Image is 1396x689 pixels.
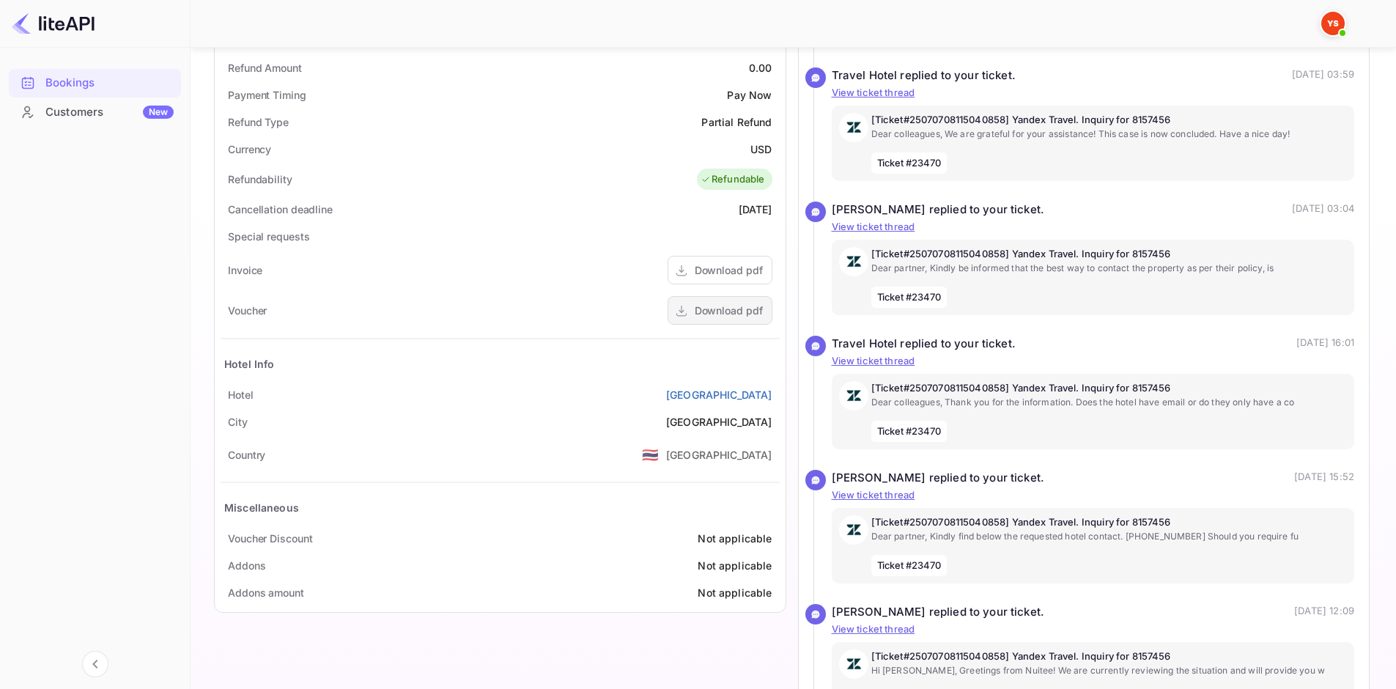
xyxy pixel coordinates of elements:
[727,87,772,103] div: Pay Now
[9,69,181,97] div: Bookings
[871,247,1348,262] p: [Ticket#25070708115040858] Yandex Travel. Inquiry for 8157456
[642,441,659,468] span: United States
[228,87,306,103] div: Payment Timing
[1296,336,1354,353] p: [DATE] 16:01
[228,414,248,430] div: City
[749,60,772,75] div: 0.00
[839,515,868,545] img: AwvSTEc2VUhQAAAAAElFTkSuQmCC
[698,558,772,573] div: Not applicable
[9,69,181,96] a: Bookings
[701,172,765,187] div: Refundable
[839,113,868,142] img: AwvSTEc2VUhQAAAAAElFTkSuQmCC
[750,141,772,157] div: USD
[839,247,868,276] img: AwvSTEc2VUhQAAAAAElFTkSuQmCC
[832,220,1355,235] p: View ticket thread
[228,531,312,546] div: Voucher Discount
[1294,604,1354,621] p: [DATE] 12:09
[871,664,1348,677] p: Hi [PERSON_NAME], Greetings from Nuitee! We are currently reviewing the situation and will provid...
[871,649,1348,664] p: [Ticket#25070708115040858] Yandex Travel. Inquiry for 8157456
[832,470,1045,487] div: [PERSON_NAME] replied to your ticket.
[228,202,333,217] div: Cancellation deadline
[228,60,302,75] div: Refund Amount
[832,604,1045,621] div: [PERSON_NAME] replied to your ticket.
[695,262,763,278] div: Download pdf
[12,12,95,35] img: LiteAPI logo
[228,141,271,157] div: Currency
[698,531,772,546] div: Not applicable
[228,387,254,402] div: Hotel
[832,202,1045,218] div: [PERSON_NAME] replied to your ticket.
[45,75,174,92] div: Bookings
[82,651,108,677] button: Collapse navigation
[871,262,1348,275] p: Dear partner, Kindly be informed that the best way to contact the property as per their policy, is
[1294,470,1354,487] p: [DATE] 15:52
[871,515,1348,530] p: [Ticket#25070708115040858] Yandex Travel. Inquiry for 8157456
[45,104,174,121] div: Customers
[1292,67,1354,84] p: [DATE] 03:59
[871,421,948,443] span: Ticket #23470
[839,381,868,410] img: AwvSTEc2VUhQAAAAAElFTkSuQmCC
[832,488,1355,503] p: View ticket thread
[143,106,174,119] div: New
[871,381,1348,396] p: [Ticket#25070708115040858] Yandex Travel. Inquiry for 8157456
[228,172,292,187] div: Refundability
[839,649,868,679] img: AwvSTEc2VUhQAAAAAElFTkSuQmCC
[871,530,1348,543] p: Dear partner, Kindly find below the requested hotel contact. [PHONE_NUMBER] Should you require fu
[9,98,181,125] a: CustomersNew
[228,262,262,278] div: Invoice
[871,555,948,577] span: Ticket #23470
[228,558,265,573] div: Addons
[871,128,1348,141] p: Dear colleagues, We are grateful for your assistance! This case is now concluded. Have a nice day!
[228,585,304,600] div: Addons amount
[701,114,772,130] div: Partial Refund
[739,202,772,217] div: [DATE]
[224,500,299,515] div: Miscellaneous
[228,114,289,130] div: Refund Type
[832,67,1016,84] div: Travel Hotel replied to your ticket.
[1321,12,1345,35] img: Yandex Support
[832,354,1355,369] p: View ticket thread
[228,447,265,463] div: Country
[228,229,309,244] div: Special requests
[832,622,1355,637] p: View ticket thread
[228,303,267,318] div: Voucher
[695,303,763,318] div: Download pdf
[871,396,1348,409] p: Dear colleagues, Thank you for the information. Does the hotel have email or do they only have a co
[832,86,1355,100] p: View ticket thread
[666,387,772,402] a: [GEOGRAPHIC_DATA]
[666,414,772,430] div: [GEOGRAPHIC_DATA]
[224,356,275,372] div: Hotel Info
[666,447,772,463] div: [GEOGRAPHIC_DATA]
[871,113,1348,128] p: [Ticket#25070708115040858] Yandex Travel. Inquiry for 8157456
[9,98,181,127] div: CustomersNew
[832,336,1016,353] div: Travel Hotel replied to your ticket.
[698,585,772,600] div: Not applicable
[871,152,948,174] span: Ticket #23470
[871,287,948,309] span: Ticket #23470
[1292,202,1354,218] p: [DATE] 03:04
